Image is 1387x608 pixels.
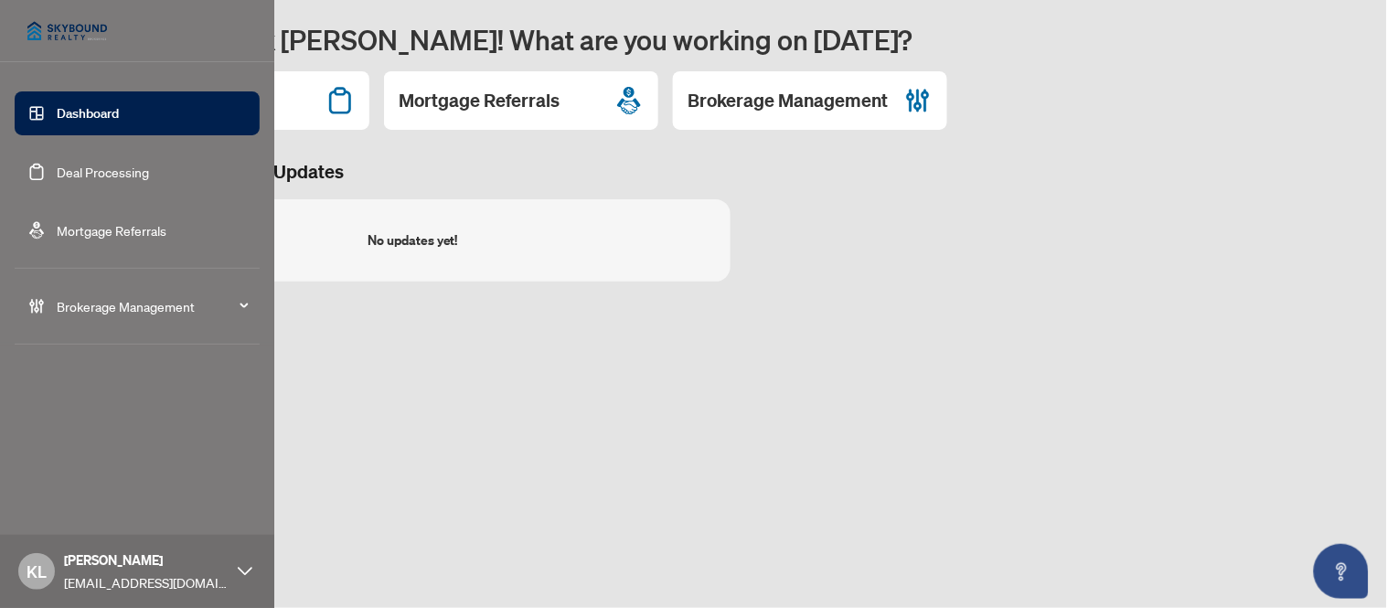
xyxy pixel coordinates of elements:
h3: Brokerage & Industry Updates [95,159,1365,185]
div: No updates yet! [368,230,458,251]
button: Open asap [1314,544,1369,599]
h2: Brokerage Management [688,88,888,113]
a: Deal Processing [57,164,149,180]
a: Dashboard [57,105,119,122]
a: Mortgage Referrals [57,222,166,239]
span: [PERSON_NAME] [64,550,229,571]
h1: Welcome back [PERSON_NAME]! What are you working on [DATE]? [95,22,1365,57]
h2: Mortgage Referrals [399,88,560,113]
span: [EMAIL_ADDRESS][DOMAIN_NAME] [64,572,229,592]
span: Brokerage Management [57,296,247,316]
img: logo [15,9,120,53]
span: KL [27,559,47,584]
